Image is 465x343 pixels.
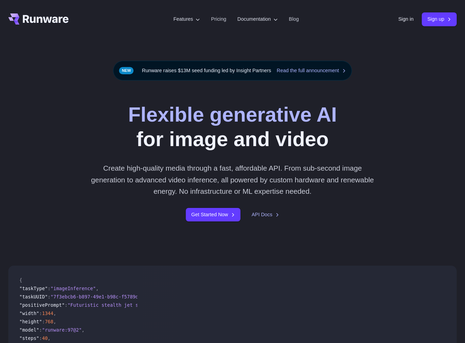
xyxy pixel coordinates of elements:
[65,302,67,308] span: :
[42,327,82,333] span: "runware:97@2"
[45,319,54,324] span: 768
[19,302,65,308] span: "positivePrompt"
[237,15,278,23] label: Documentation
[19,294,48,299] span: "taskUUID"
[8,13,69,25] a: Go to /
[289,15,299,23] a: Blog
[42,311,53,316] span: 1344
[186,208,240,221] a: Get Started Now
[42,319,45,324] span: :
[19,311,39,316] span: "width"
[48,294,51,299] span: :
[53,319,56,324] span: ,
[19,327,39,333] span: "model"
[89,162,376,197] p: Create high-quality media through a fast, affordable API. From sub-second image generation to adv...
[51,294,158,299] span: "7f3ebcb6-b897-49e1-b98c-f5789d2d40d7"
[39,311,42,316] span: :
[19,277,22,283] span: {
[113,61,352,80] div: Runware raises $13M seed funding led by Insight Partners
[96,286,99,291] span: ,
[39,327,42,333] span: :
[128,103,337,126] strong: Flexible generative AI
[19,335,39,341] span: "steps"
[51,286,96,291] span: "imageInference"
[19,286,48,291] span: "taskType"
[277,67,346,75] a: Read the full announcement
[211,15,226,23] a: Pricing
[173,15,200,23] label: Features
[128,103,337,151] h1: for image and video
[19,319,42,324] span: "height"
[398,15,413,23] a: Sign in
[67,302,325,308] span: "Futuristic stealth jet streaking through a neon-lit cityscape with glowing purple exhaust"
[422,12,457,26] a: Sign up
[48,286,51,291] span: :
[53,311,56,316] span: ,
[42,335,47,341] span: 40
[39,335,42,341] span: :
[48,335,51,341] span: ,
[82,327,84,333] span: ,
[252,211,279,219] a: API Docs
